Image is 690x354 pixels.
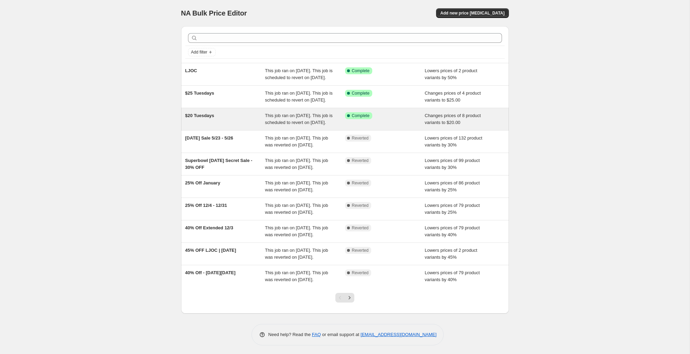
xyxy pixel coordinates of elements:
a: FAQ [312,332,321,337]
span: Complete [352,113,369,118]
span: Changes prices of 8 product variants to $20.00 [425,113,481,125]
span: LJOC [185,68,197,73]
span: This job ran on [DATE]. This job is scheduled to revert on [DATE]. [265,113,333,125]
button: Add new price [MEDICAL_DATA] [436,8,509,18]
span: This job ran on [DATE]. This job was reverted on [DATE]. [265,248,328,260]
span: Superbowl [DATE] Secret Sale - 30% OFF [185,158,253,170]
span: This job ran on [DATE]. This job is scheduled to revert on [DATE]. [265,68,333,80]
span: Lowers prices of 79 product variants by 25% [425,203,480,215]
button: Add filter [188,48,216,56]
span: Lowers prices of 86 product variants by 25% [425,180,480,192]
span: Lowers prices of 79 product variants by 40% [425,225,480,237]
span: 40% Off Extended 12/3 [185,225,233,230]
span: $20 Tuesdays [185,113,214,118]
nav: Pagination [335,293,354,303]
span: 25% Off January [185,180,220,185]
span: Lowers prices of 79 product variants by 40% [425,270,480,282]
span: $25 Tuesdays [185,90,214,96]
span: This job ran on [DATE]. This job was reverted on [DATE]. [265,135,328,147]
span: Reverted [352,180,369,186]
span: Changes prices of 4 product variants to $25.00 [425,90,481,103]
span: This job ran on [DATE]. This job was reverted on [DATE]. [265,270,328,282]
span: Lowers prices of 2 product variants by 50% [425,68,477,80]
span: Complete [352,68,369,74]
span: NA Bulk Price Editor [181,9,247,17]
span: This job ran on [DATE]. This job was reverted on [DATE]. [265,203,328,215]
span: Need help? Read the [268,332,312,337]
span: This job ran on [DATE]. This job was reverted on [DATE]. [265,158,328,170]
span: Reverted [352,158,369,163]
span: Lowers prices of 2 product variants by 45% [425,248,477,260]
span: 40% Off - [DATE][DATE] [185,270,236,275]
span: Reverted [352,248,369,253]
button: Next [345,293,354,303]
span: 25% Off 12/4 - 12/31 [185,203,227,208]
span: 45% OFF LJOC | [DATE] [185,248,236,253]
span: Lowers prices of 132 product variants by 30% [425,135,482,147]
a: [EMAIL_ADDRESS][DOMAIN_NAME] [361,332,436,337]
span: This job ran on [DATE]. This job was reverted on [DATE]. [265,180,328,192]
span: This job ran on [DATE]. This job was reverted on [DATE]. [265,225,328,237]
span: Lowers prices of 99 product variants by 30% [425,158,480,170]
span: [DATE] Sale 5/23 - 5/26 [185,135,233,141]
span: Reverted [352,270,369,276]
span: or email support at [321,332,361,337]
span: Reverted [352,225,369,231]
span: Add new price [MEDICAL_DATA] [440,10,504,16]
span: Reverted [352,203,369,208]
span: Reverted [352,135,369,141]
span: Complete [352,90,369,96]
span: Add filter [191,49,207,55]
span: This job ran on [DATE]. This job is scheduled to revert on [DATE]. [265,90,333,103]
